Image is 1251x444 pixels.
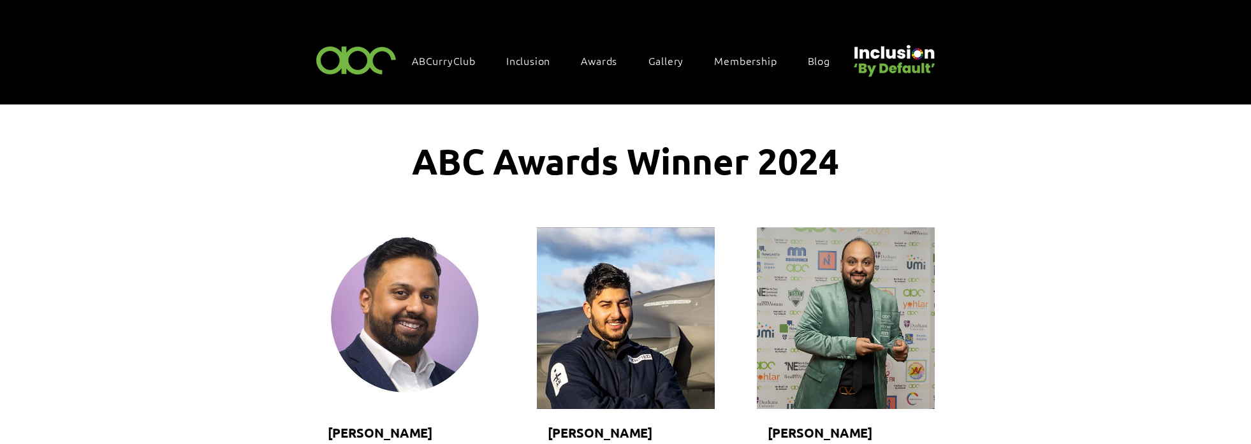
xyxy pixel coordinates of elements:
[406,47,495,74] a: ABCurryClub
[849,34,937,78] img: Untitled design (22).png
[801,47,849,74] a: Blog
[708,47,796,74] a: Membership
[537,227,715,409] img: Akmal Akmed
[412,138,839,183] span: ABC Awards Winner 2024
[500,47,569,74] div: Inclusion
[506,54,550,68] span: Inclusion
[317,227,495,409] img: Abu Ali
[648,54,684,68] span: Gallery
[312,41,400,78] img: ABC-Logo-Blank-Background-01-01-2.png
[406,47,849,74] nav: Site
[808,54,830,68] span: Blog
[581,54,617,68] span: Awards
[574,47,636,74] div: Awards
[642,47,703,74] a: Gallery
[768,424,872,441] span: [PERSON_NAME]
[757,227,935,409] img: Amit Bahanda
[328,424,432,441] span: [PERSON_NAME]
[548,424,652,441] span: [PERSON_NAME]
[412,54,476,68] span: ABCurryClub
[714,54,777,68] span: Membership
